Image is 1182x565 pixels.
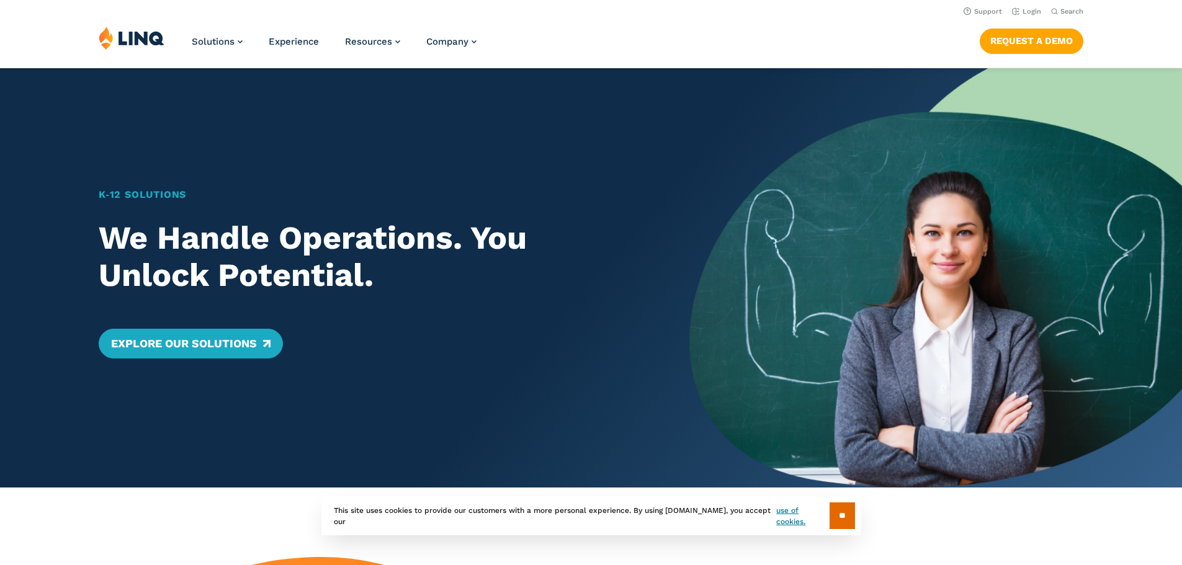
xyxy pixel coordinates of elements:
[269,36,319,47] a: Experience
[99,26,164,50] img: LINQ | K‑12 Software
[980,26,1083,53] nav: Button Navigation
[980,29,1083,53] a: Request a Demo
[192,26,477,67] nav: Primary Navigation
[1051,7,1083,16] button: Open Search Bar
[321,496,861,535] div: This site uses cookies to provide our customers with a more personal experience. By using [DOMAIN...
[1012,7,1041,16] a: Login
[689,68,1182,487] img: Home Banner
[192,36,243,47] a: Solutions
[192,36,235,47] span: Solutions
[99,187,642,202] h1: K‑12 Solutions
[964,7,1002,16] a: Support
[1060,7,1083,16] span: Search
[426,36,468,47] span: Company
[776,505,829,527] a: use of cookies.
[345,36,400,47] a: Resources
[99,220,642,294] h2: We Handle Operations. You Unlock Potential.
[99,329,283,358] a: Explore Our Solutions
[426,36,477,47] a: Company
[345,36,392,47] span: Resources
